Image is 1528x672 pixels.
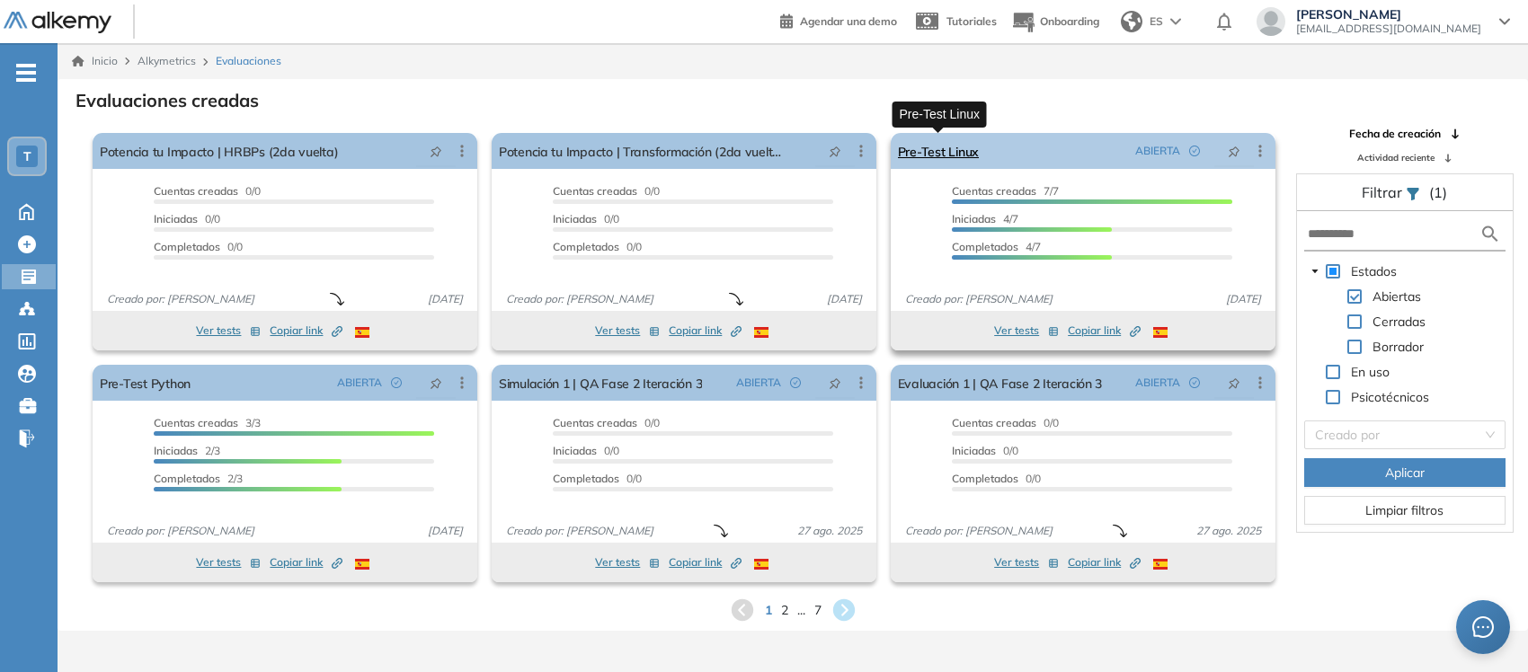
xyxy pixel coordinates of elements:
[1068,554,1141,570] span: Copiar link
[1365,500,1444,520] span: Limpiar filtros
[790,523,869,539] span: 27 ago. 2025
[1135,143,1180,159] span: ABIERTA
[952,212,996,225] span: Iniciadas
[1214,137,1254,165] button: pushpin
[898,523,1060,539] span: Creado por: [PERSON_NAME]
[1369,336,1427,358] span: Borrador
[814,601,822,620] span: 7
[76,90,259,111] h3: Evaluaciones creadas
[154,184,238,198] span: Cuentas creadas
[154,444,198,457] span: Iniciadas
[553,212,597,225] span: Iniciadas
[946,14,997,28] span: Tutoriales
[754,327,768,338] img: ESP
[780,9,897,31] a: Agendar una demo
[1385,463,1425,482] span: Aplicar
[416,368,456,397] button: pushpin
[100,365,191,401] a: Pre-Test Python
[270,552,342,573] button: Copiar link
[1189,377,1200,388] span: check-circle
[553,416,637,429] span: Cuentas creadas
[154,416,261,429] span: 3/3
[1347,361,1393,383] span: En uso
[829,376,841,390] span: pushpin
[4,12,111,34] img: Logo
[815,368,855,397] button: pushpin
[499,365,702,401] a: Simulación 1 | QA Fase 2 Iteración 3
[994,320,1059,341] button: Ver tests
[553,212,619,225] span: 0/0
[1351,364,1390,380] span: En uso
[1219,291,1268,307] span: [DATE]
[196,320,261,341] button: Ver tests
[1304,458,1506,487] button: Aplicar
[154,444,220,457] span: 2/3
[553,444,597,457] span: Iniciadas
[952,444,1018,457] span: 0/0
[553,472,642,485] span: 0/0
[829,144,841,158] span: pushpin
[595,552,660,573] button: Ver tests
[893,102,987,128] div: Pre-Test Linux
[553,240,642,253] span: 0/0
[669,320,742,341] button: Copiar link
[154,184,261,198] span: 0/0
[154,472,220,485] span: Completados
[952,472,1041,485] span: 0/0
[669,552,742,573] button: Copiar link
[790,377,801,388] span: check-circle
[196,552,261,573] button: Ver tests
[1373,339,1424,355] span: Borrador
[1068,323,1141,339] span: Copiar link
[1170,18,1181,25] img: arrow
[1135,375,1180,391] span: ABIERTA
[154,212,198,225] span: Iniciadas
[1040,14,1099,28] span: Onboarding
[270,323,342,339] span: Copiar link
[1310,267,1319,276] span: caret-down
[154,240,243,253] span: 0/0
[1479,223,1501,245] img: search icon
[797,601,805,620] span: ...
[499,291,661,307] span: Creado por: [PERSON_NAME]
[154,212,220,225] span: 0/0
[553,472,619,485] span: Completados
[1214,368,1254,397] button: pushpin
[800,14,897,28] span: Agendar una demo
[553,444,619,457] span: 0/0
[1153,327,1168,338] img: ESP
[1362,183,1406,201] span: Filtrar
[669,554,742,570] span: Copiar link
[1228,376,1240,390] span: pushpin
[952,240,1041,253] span: 4/7
[820,291,869,307] span: [DATE]
[1369,311,1429,332] span: Cerradas
[669,323,742,339] span: Copiar link
[430,376,442,390] span: pushpin
[100,523,262,539] span: Creado por: [PERSON_NAME]
[337,375,382,391] span: ABIERTA
[1373,288,1421,305] span: Abiertas
[355,327,369,338] img: ESP
[499,133,785,169] a: Potencia tu Impacto | Transformación (2da vuelta)
[270,554,342,570] span: Copiar link
[100,291,262,307] span: Creado por: [PERSON_NAME]
[1373,314,1426,330] span: Cerradas
[1296,22,1481,36] span: [EMAIL_ADDRESS][DOMAIN_NAME]
[16,71,36,75] i: -
[1429,181,1447,203] span: (1)
[499,523,661,539] span: Creado por: [PERSON_NAME]
[1347,261,1400,282] span: Estados
[952,184,1036,198] span: Cuentas creadas
[1189,523,1268,539] span: 27 ago. 2025
[952,184,1059,198] span: 7/7
[1296,7,1481,22] span: [PERSON_NAME]
[553,416,660,429] span: 0/0
[765,601,772,620] span: 1
[898,365,1102,401] a: Evaluación 1 | QA Fase 2 Iteración 3
[952,416,1036,429] span: Cuentas creadas
[391,377,402,388] span: check-circle
[952,212,1018,225] span: 4/7
[1189,146,1200,156] span: check-circle
[1068,552,1141,573] button: Copiar link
